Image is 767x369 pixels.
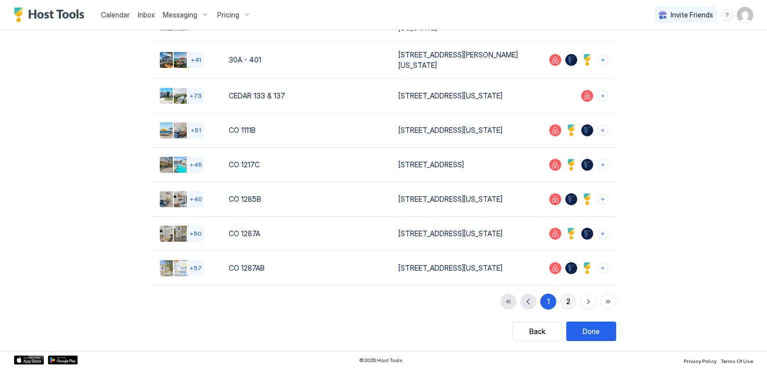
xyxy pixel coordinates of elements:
[229,125,383,135] div: CO 1111B
[138,9,155,20] a: Inbox
[160,122,176,138] div: Listing image 1
[597,125,608,136] button: Connect channels
[560,294,576,310] button: 2
[190,92,202,99] span: + 73
[398,228,534,239] div: [STREET_ADDRESS][US_STATE]
[597,159,608,170] button: Connect channels
[684,355,717,366] a: Privacy Policy
[684,358,717,364] span: Privacy Policy
[229,54,383,65] div: 30A - 401
[359,357,402,364] span: © 2025 Host Tools
[190,230,202,237] span: + 50
[229,90,383,101] div: CEDAR 133 & 137
[191,56,201,63] span: + 41
[721,355,753,366] a: Terms Of Use
[229,159,383,170] div: CO 1217C
[190,195,202,203] span: + 40
[160,226,176,242] div: Listing image 1
[583,326,600,337] div: Done
[721,9,733,21] div: menu
[597,90,608,101] button: Connect channels
[597,228,608,239] button: Connect channels
[101,9,130,20] a: Calendar
[597,54,608,65] button: Connect channels
[229,263,383,273] div: CO 1287AB
[160,191,176,207] div: Listing image 1
[547,296,550,307] div: 1
[597,194,608,205] button: Connect channels
[174,88,190,104] div: Listing image 2
[398,159,534,170] div: [STREET_ADDRESS]
[229,228,383,239] div: CO 1287A
[174,157,190,173] div: Listing image 2
[721,358,753,364] span: Terms Of Use
[190,161,202,168] span: + 45
[101,10,130,19] span: Calendar
[737,7,753,23] div: User profile
[398,90,534,101] div: [STREET_ADDRESS][US_STATE]
[671,10,713,19] span: Invite Friends
[160,88,176,104] div: Listing image 1
[163,10,197,19] span: Messaging
[512,322,562,341] button: Back
[14,7,89,22] a: Host Tools Logo
[160,52,176,68] div: Listing image 1
[190,264,202,272] span: + 57
[174,260,190,276] div: Listing image 2
[138,10,155,19] span: Inbox
[48,356,78,365] a: Google Play Store
[398,125,534,135] div: [STREET_ADDRESS][US_STATE]
[529,326,545,337] div: Back
[229,194,383,204] div: CO 1285B
[566,296,570,307] div: 2
[398,263,534,273] div: [STREET_ADDRESS][US_STATE]
[160,157,176,173] div: Listing image 1
[191,126,201,134] span: + 51
[14,356,44,365] a: App Store
[566,322,616,341] button: Done
[398,49,534,70] div: [STREET_ADDRESS][PERSON_NAME][US_STATE]
[398,194,534,204] div: [STREET_ADDRESS][US_STATE]
[217,10,239,19] span: Pricing
[174,122,190,138] div: Listing image 2
[174,52,190,68] div: Listing image 2
[597,263,608,274] button: Connect channels
[540,294,556,310] button: 1
[174,191,190,207] div: Listing image 2
[10,335,34,359] iframe: Intercom live chat
[174,226,190,242] div: Listing image 2
[160,260,176,276] div: Listing image 1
